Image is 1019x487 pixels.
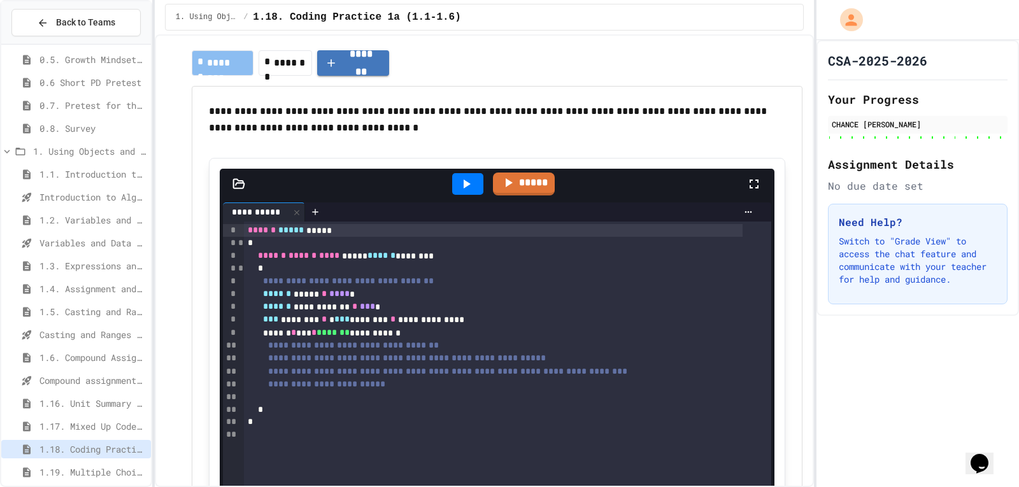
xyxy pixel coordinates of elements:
span: 1.16. Unit Summary 1a (1.1-1.6) [39,397,146,410]
h2: Your Progress [828,90,1008,108]
p: Switch to "Grade View" to access the chat feature and communicate with your teacher for help and ... [839,235,997,286]
span: 1.4. Assignment and Input [39,282,146,295]
div: No due date set [828,178,1008,194]
button: Back to Teams [11,9,141,36]
span: 1.18. Coding Practice 1a (1.1-1.6) [253,10,460,25]
span: 1.6. Compound Assignment Operators [39,351,146,364]
span: / [243,12,248,22]
h1: CSA-2025-2026 [828,52,927,69]
div: CHANCE [PERSON_NAME] [832,118,1004,130]
span: 1.17. Mixed Up Code Practice 1.1-1.6 [39,420,146,433]
h2: Assignment Details [828,155,1008,173]
span: Variables and Data Types - Quiz [39,236,146,250]
span: 0.8. Survey [39,122,146,135]
span: 0.7. Pretest for the AP CSA Exam [39,99,146,112]
span: 1. Using Objects and Methods [176,12,238,22]
iframe: chat widget [966,436,1006,474]
span: 1.3. Expressions and Output [New] [39,259,146,272]
span: 1.2. Variables and Data Types [39,213,146,227]
div: My Account [827,5,866,34]
span: Introduction to Algorithms, Programming, and Compilers [39,190,146,204]
span: 1.5. Casting and Ranges of Values [39,305,146,318]
span: 1.1. Introduction to Algorithms, Programming, and Compilers [39,167,146,181]
span: Casting and Ranges of variables - Quiz [39,328,146,341]
span: 1.18. Coding Practice 1a (1.1-1.6) [39,442,146,456]
span: 1. Using Objects and Methods [33,145,146,158]
span: 1.19. Multiple Choice Exercises for Unit 1a (1.1-1.6) [39,465,146,479]
span: 0.6 Short PD Pretest [39,76,146,89]
h3: Need Help? [839,215,997,230]
span: Compound assignment operators - Quiz [39,374,146,387]
span: 0.5. Growth Mindset and Pair Programming [39,53,146,66]
span: Back to Teams [56,16,115,29]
